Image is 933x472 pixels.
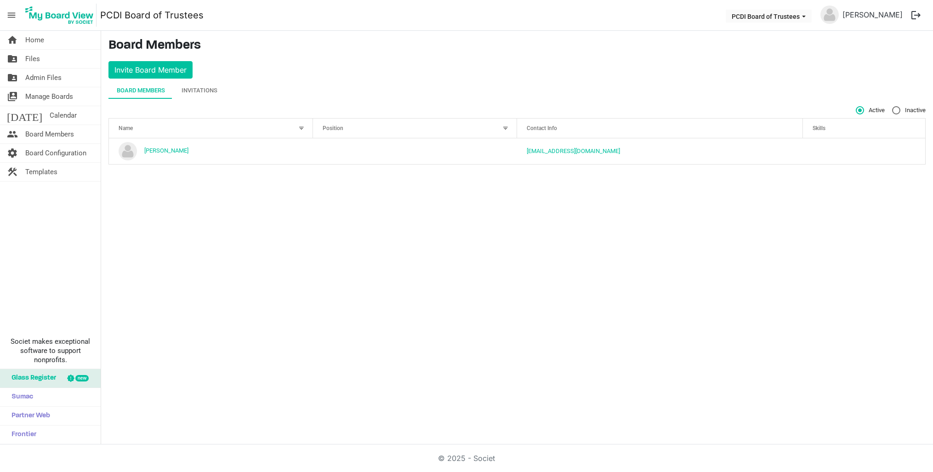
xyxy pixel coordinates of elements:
[7,31,18,49] span: home
[3,6,20,24] span: menu
[323,125,343,131] span: Position
[23,4,97,27] img: My Board View Logo
[25,144,86,162] span: Board Configuration
[119,142,137,160] img: no-profile-picture.svg
[313,138,517,164] td: column header Position
[726,10,812,23] button: PCDI Board of Trustees dropdownbutton
[7,106,42,125] span: [DATE]
[108,38,926,54] h3: Board Members
[119,125,133,131] span: Name
[820,6,839,24] img: no-profile-picture.svg
[108,82,926,99] div: tab-header
[7,125,18,143] span: people
[7,144,18,162] span: settings
[25,31,44,49] span: Home
[25,50,40,68] span: Files
[839,6,906,24] a: [PERSON_NAME]
[527,125,557,131] span: Contact Info
[7,68,18,87] span: folder_shared
[892,106,926,114] span: Inactive
[7,369,56,387] span: Glass Register
[117,86,165,95] div: Board Members
[23,4,100,27] a: My Board View Logo
[803,138,925,164] td: is template cell column header Skills
[182,86,217,95] div: Invitations
[7,87,18,106] span: switch_account
[7,163,18,181] span: construction
[25,125,74,143] span: Board Members
[100,6,204,24] a: PCDI Board of Trustees
[517,138,803,164] td: nstubbs@pcdi.org is template cell column header Contact Info
[108,61,193,79] button: Invite Board Member
[109,138,313,164] td: Nicole Stubbs is template cell column header Name
[7,50,18,68] span: folder_shared
[4,337,97,364] span: Societ makes exceptional software to support nonprofits.
[7,426,36,444] span: Frontier
[7,388,33,406] span: Sumac
[25,87,73,106] span: Manage Boards
[25,68,62,87] span: Admin Files
[75,375,89,381] div: new
[438,454,495,463] a: © 2025 - Societ
[527,148,620,154] a: [EMAIL_ADDRESS][DOMAIN_NAME]
[856,106,885,114] span: Active
[144,147,188,154] a: [PERSON_NAME]
[813,125,825,131] span: Skills
[50,106,77,125] span: Calendar
[7,407,50,425] span: Partner Web
[25,163,57,181] span: Templates
[906,6,926,25] button: logout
